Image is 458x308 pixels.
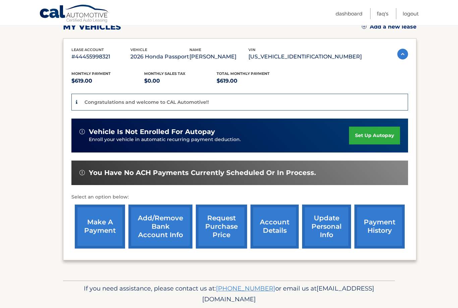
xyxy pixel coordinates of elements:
a: FAQ's [377,8,388,19]
a: set up autopay [349,127,400,144]
span: lease account [71,47,104,52]
h2: my vehicles [63,22,121,32]
img: add.svg [362,24,366,29]
img: alert-white.svg [79,129,85,134]
a: request purchase price [196,205,247,249]
img: alert-white.svg [79,170,85,175]
p: [US_VEHICLE_IDENTIFICATION_NUMBER] [248,52,362,61]
a: Dashboard [336,8,362,19]
p: Select an option below: [71,193,408,201]
a: Cal Automotive [39,4,110,24]
a: Add/Remove bank account info [128,205,192,249]
a: make a payment [75,205,125,249]
a: update personal info [302,205,351,249]
p: $619.00 [217,76,289,86]
span: You have no ACH payments currently scheduled or in process. [89,169,316,177]
span: vehicle [130,47,147,52]
a: account details [250,205,299,249]
a: payment history [354,205,405,249]
a: [PHONE_NUMBER] [216,284,275,292]
p: [PERSON_NAME] [189,52,248,61]
span: vehicle is not enrolled for autopay [89,128,215,136]
p: $619.00 [71,76,144,86]
p: #44455998321 [71,52,130,61]
p: Congratulations and welcome to CAL Automotive!! [84,99,209,105]
a: Logout [403,8,419,19]
span: Monthly Payment [71,71,111,76]
span: vin [248,47,255,52]
p: $0.00 [144,76,217,86]
p: If you need assistance, please contact us at: or email us at [67,283,391,305]
span: Monthly sales Tax [144,71,185,76]
span: Total Monthly Payment [217,71,270,76]
img: accordion-active.svg [397,49,408,59]
span: name [189,47,201,52]
p: 2026 Honda Passport [130,52,189,61]
a: Add a new lease [362,24,416,30]
p: Enroll your vehicle in automatic recurring payment deduction. [89,136,349,143]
